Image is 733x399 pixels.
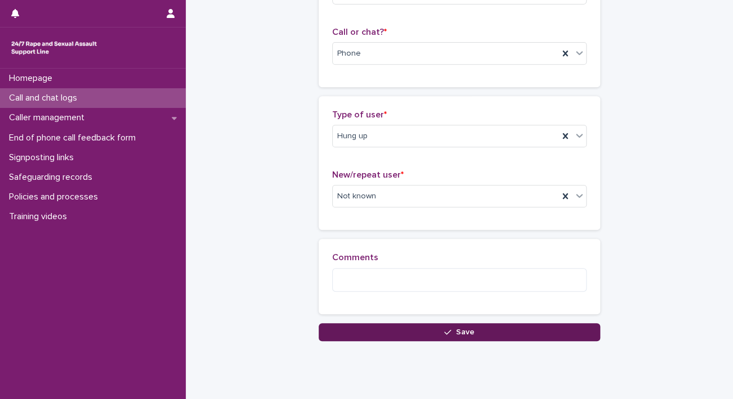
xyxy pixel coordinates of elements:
[5,133,145,143] p: End of phone call feedback form
[5,192,107,202] p: Policies and processes
[5,112,93,123] p: Caller management
[5,172,101,183] p: Safeguarding records
[319,323,600,341] button: Save
[9,37,99,59] img: rhQMoQhaT3yELyF149Cw
[332,110,387,119] span: Type of user
[332,170,404,179] span: New/repeat user
[337,130,368,142] span: Hung up
[332,28,387,37] span: Call or chat?
[5,73,61,84] p: Homepage
[5,93,86,103] p: Call and chat logs
[337,191,376,202] span: Not known
[5,211,76,222] p: Training videos
[337,48,361,60] span: Phone
[332,253,378,262] span: Comments
[456,328,475,336] span: Save
[5,152,83,163] p: Signposting links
